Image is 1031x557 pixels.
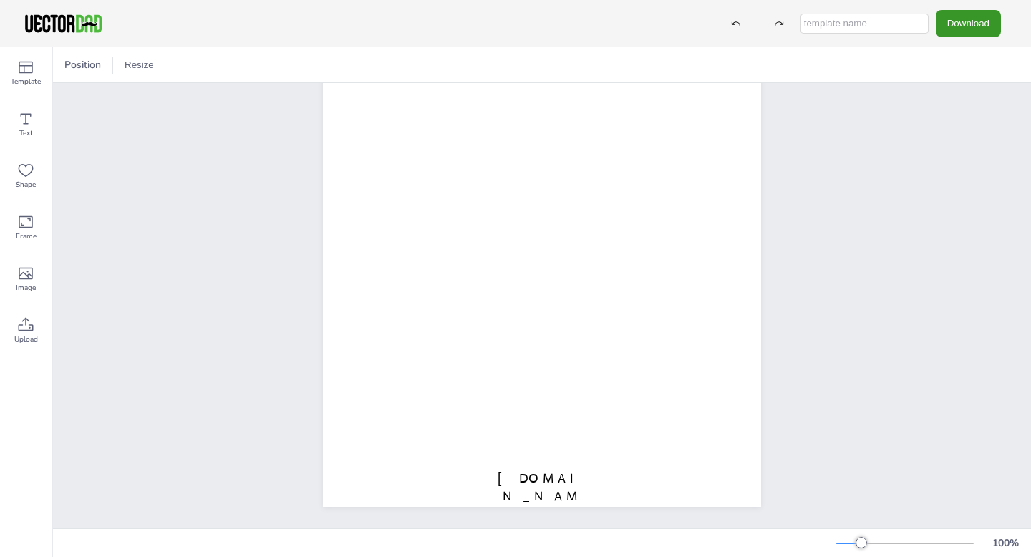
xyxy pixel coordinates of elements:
button: Download [936,10,1001,37]
span: Position [62,58,104,72]
span: Image [16,282,36,294]
img: VectorDad-1.png [23,13,104,34]
button: Resize [119,54,160,77]
span: Shape [16,179,36,190]
input: template name [800,14,929,34]
span: [DOMAIN_NAME] [498,470,586,522]
span: Template [11,76,41,87]
span: Frame [16,231,37,242]
div: 100 % [988,536,1022,550]
span: Upload [14,334,38,345]
span: Text [19,127,33,139]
